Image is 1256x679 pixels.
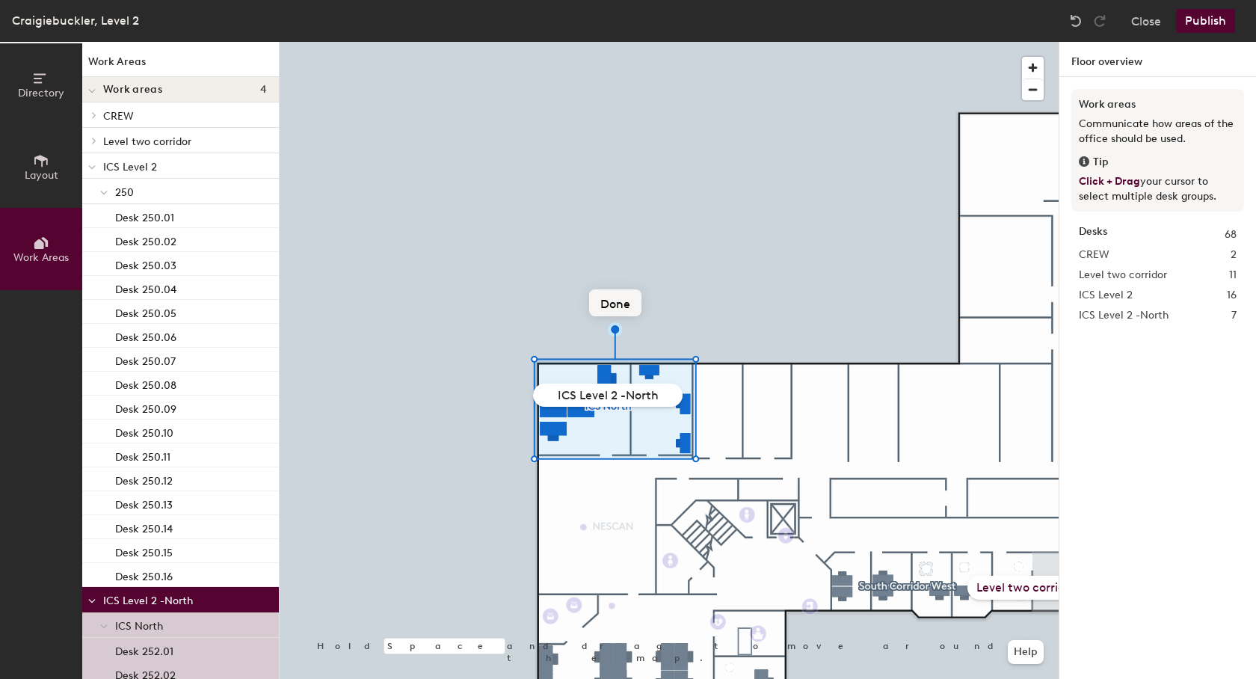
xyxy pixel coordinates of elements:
span: CREW [1079,247,1109,263]
p: CREW [103,105,267,125]
p: Desk 252.01 [115,641,173,658]
p: Desk 250.11 [115,446,170,464]
p: Desk 250.14 [115,518,173,535]
button: Done [589,289,641,316]
span: 7 [1231,307,1237,324]
span: Click + Drag [1079,175,1140,188]
p: Desk 250.05 [115,303,176,320]
div: Tip [1079,154,1237,170]
p: Desk 250.09 [115,399,176,416]
span: Directory [18,87,64,99]
p: Desk 250.06 [115,327,176,344]
button: Close [1131,9,1161,33]
h3: Work areas [1079,96,1237,113]
p: Desk 250.02 [115,231,176,248]
span: Work Areas [13,251,69,264]
span: Level two corridor [1079,267,1167,283]
button: Publish [1176,9,1235,33]
p: Desk 250.13 [115,494,173,511]
p: Desk 250.07 [115,351,176,368]
img: Undo [1068,13,1083,28]
p: Desk 250.12 [115,470,173,488]
strong: Desks [1079,227,1107,243]
p: Desk 250.15 [115,542,173,559]
span: ICS Level 2 -North [1079,307,1169,324]
p: your cursor to select multiple desk groups. [1079,174,1237,204]
span: ICS North [115,620,163,633]
p: Communicate how areas of the office should be used. [1079,117,1237,147]
p: Desk 250.04 [115,279,176,296]
span: Layout [25,169,58,182]
span: 11 [1229,267,1237,283]
p: Desk 250.01 [115,207,174,224]
div: Craigiebuckler, Level 2 [12,11,139,30]
p: Desk 250.16 [115,566,173,583]
span: ICS Level 2 [1079,287,1133,304]
span: 250 [115,186,134,199]
h1: Floor overview [1059,42,1256,77]
p: ICS Level 2 [103,156,267,176]
span: 16 [1227,287,1237,304]
span: 2 [1231,247,1237,263]
h1: Work Areas [82,54,279,77]
span: Work areas [103,84,162,96]
p: Desk 250.10 [115,423,173,440]
p: Desk 250.08 [115,375,176,392]
div: Level two corridor [967,576,1086,600]
span: 4 [260,84,267,96]
img: Redo [1092,13,1107,28]
p: Level two corridor [103,131,267,150]
span: 68 [1225,227,1237,243]
button: Help [1008,640,1044,664]
p: ICS Level 2 -North [103,590,267,609]
p: Desk 250.03 [115,255,176,272]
